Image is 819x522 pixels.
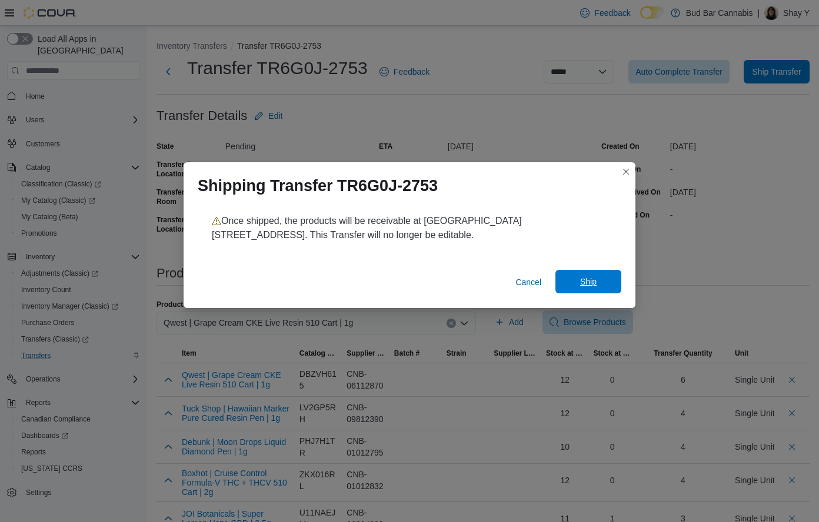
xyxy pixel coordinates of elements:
[212,214,607,242] p: Once shipped, the products will be receivable at [GEOGRAPHIC_DATA][STREET_ADDRESS]. This Transfer...
[515,276,541,288] span: Cancel
[198,176,438,195] h1: Shipping Transfer TR6G0J-2753
[580,276,597,287] span: Ship
[619,165,633,179] button: Closes this modal window
[555,270,621,293] button: Ship
[511,270,546,294] button: Cancel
